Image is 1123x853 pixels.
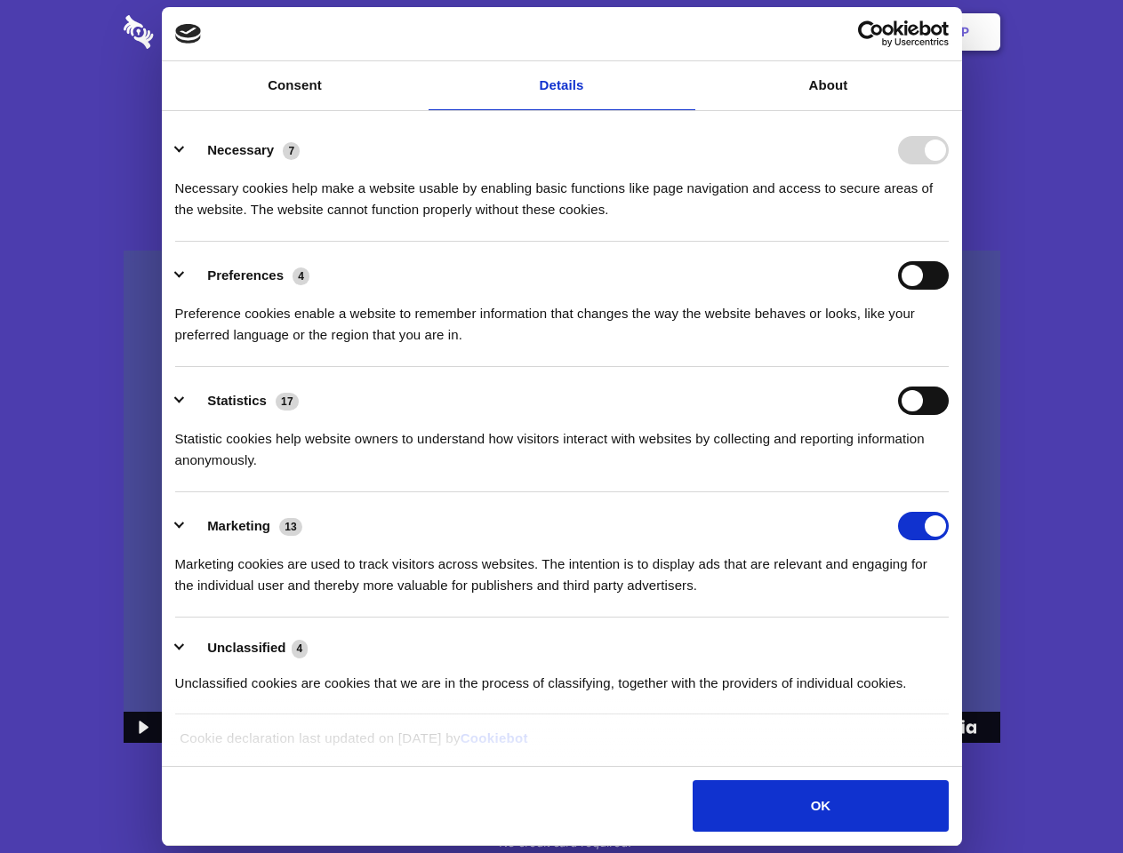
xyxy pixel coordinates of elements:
span: 13 [279,518,302,536]
button: Unclassified (4) [175,637,319,659]
span: 17 [276,393,299,411]
img: Sharesecret [124,251,1000,744]
button: Play Video [124,712,160,743]
div: Marketing cookies are used to track visitors across websites. The intention is to display ads tha... [175,540,949,596]
a: Pricing [522,4,599,60]
span: 7 [283,142,300,160]
label: Necessary [207,142,274,157]
span: 4 [293,267,309,285]
a: Consent [162,61,429,110]
img: logo [175,24,202,44]
button: Preferences (4) [175,261,321,290]
h4: Auto-redaction of sensitive data, encrypted data sharing and self-destructing private chats. Shar... [124,162,1000,220]
label: Preferences [207,267,284,283]
span: 4 [292,640,309,658]
div: Cookie declaration last updated on [DATE] by [166,728,957,762]
img: logo-wordmark-white-trans-d4663122ce5f474addd5e946df7df03e33cb6a1c49d2221995e7729f52c070b2.svg [124,15,276,49]
div: Unclassified cookies are cookies that we are in the process of classifying, together with the pro... [175,659,949,694]
div: Necessary cookies help make a website usable by enabling basic functions like page navigation and... [175,164,949,220]
h1: Eliminate Slack Data Loss. [124,80,1000,144]
a: Cookiebot [461,730,528,745]
button: Necessary (7) [175,136,311,164]
a: About [695,61,962,110]
a: Login [806,4,884,60]
a: Contact [721,4,803,60]
label: Statistics [207,393,267,408]
a: Usercentrics Cookiebot - opens in a new window [793,20,949,47]
iframe: Drift Widget Chat Controller [1034,764,1102,832]
a: Details [429,61,695,110]
div: Preference cookies enable a website to remember information that changes the way the website beha... [175,290,949,346]
label: Marketing [207,518,270,533]
button: OK [693,780,948,832]
div: Statistic cookies help website owners to understand how visitors interact with websites by collec... [175,415,949,471]
button: Marketing (13) [175,512,314,540]
button: Statistics (17) [175,387,310,415]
